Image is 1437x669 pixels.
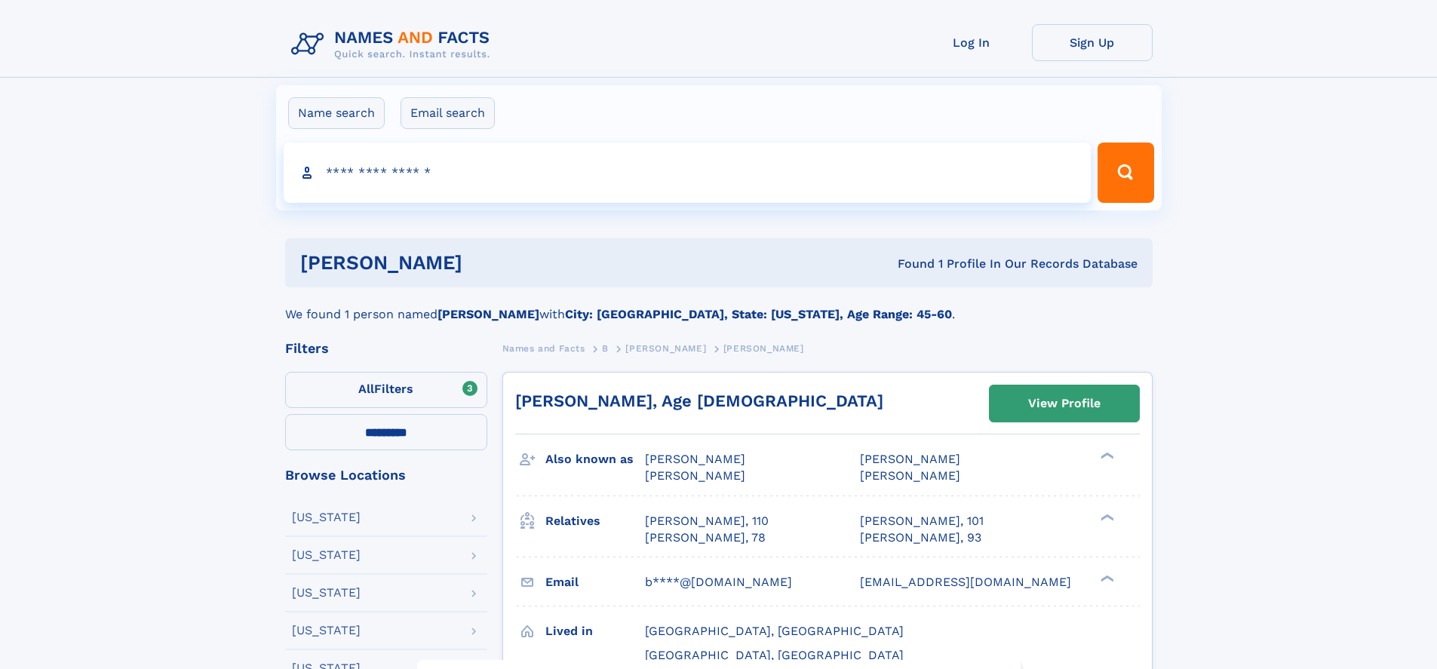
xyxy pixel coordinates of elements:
[645,468,745,483] span: [PERSON_NAME]
[602,343,609,354] span: B
[285,468,487,482] div: Browse Locations
[545,569,645,595] h3: Email
[502,339,585,358] a: Names and Facts
[860,513,984,529] a: [PERSON_NAME], 101
[645,513,769,529] a: [PERSON_NAME], 110
[1028,386,1101,421] div: View Profile
[723,343,804,354] span: [PERSON_NAME]
[284,143,1092,203] input: search input
[860,468,960,483] span: [PERSON_NAME]
[545,618,645,644] h3: Lived in
[292,625,361,637] div: [US_STATE]
[1098,143,1153,203] button: Search Button
[645,624,904,638] span: [GEOGRAPHIC_DATA], [GEOGRAPHIC_DATA]
[285,342,487,355] div: Filters
[911,24,1032,61] a: Log In
[515,391,883,410] a: [PERSON_NAME], Age [DEMOGRAPHIC_DATA]
[292,511,361,523] div: [US_STATE]
[300,253,680,272] h1: [PERSON_NAME]
[645,529,766,546] a: [PERSON_NAME], 78
[285,372,487,408] label: Filters
[860,575,1071,589] span: [EMAIL_ADDRESS][DOMAIN_NAME]
[645,648,904,662] span: [GEOGRAPHIC_DATA], [GEOGRAPHIC_DATA]
[1097,512,1115,522] div: ❯
[292,587,361,599] div: [US_STATE]
[292,549,361,561] div: [US_STATE]
[285,24,502,65] img: Logo Names and Facts
[625,343,706,354] span: [PERSON_NAME]
[545,508,645,534] h3: Relatives
[358,382,374,396] span: All
[860,529,981,546] a: [PERSON_NAME], 93
[285,287,1153,324] div: We found 1 person named with .
[288,97,385,129] label: Name search
[565,307,952,321] b: City: [GEOGRAPHIC_DATA], State: [US_STATE], Age Range: 45-60
[438,307,539,321] b: [PERSON_NAME]
[625,339,706,358] a: [PERSON_NAME]
[602,339,609,358] a: B
[1097,451,1115,461] div: ❯
[1032,24,1153,61] a: Sign Up
[401,97,495,129] label: Email search
[645,452,745,466] span: [PERSON_NAME]
[990,385,1139,422] a: View Profile
[545,447,645,472] h3: Also known as
[860,452,960,466] span: [PERSON_NAME]
[680,256,1138,272] div: Found 1 Profile In Our Records Database
[1097,573,1115,583] div: ❯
